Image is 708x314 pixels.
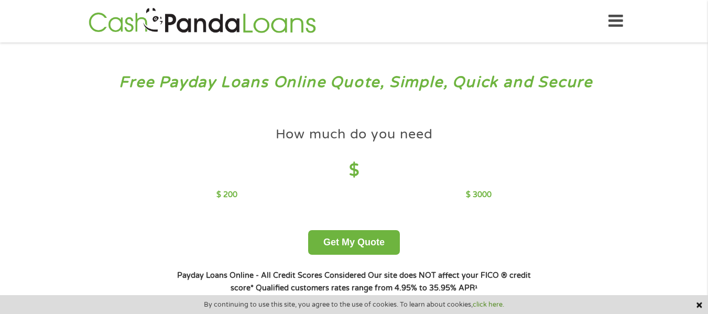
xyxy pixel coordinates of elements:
[231,271,531,293] strong: Our site does NOT affect your FICO ® credit score*
[204,301,504,308] span: By continuing to use this site, you agree to the use of cookies. To learn about cookies,
[276,126,433,143] h4: How much do you need
[466,189,492,201] p: $ 3000
[256,284,477,293] strong: Qualified customers rates range from 4.95% to 35.95% APR¹
[177,271,366,280] strong: Payday Loans Online - All Credit Scores Considered
[216,160,492,181] h4: $
[308,230,400,255] button: Get My Quote
[30,73,678,92] h3: Free Payday Loans Online Quote, Simple, Quick and Secure
[85,6,319,36] img: GetLoanNow Logo
[473,300,504,309] a: click here.
[216,189,237,201] p: $ 200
